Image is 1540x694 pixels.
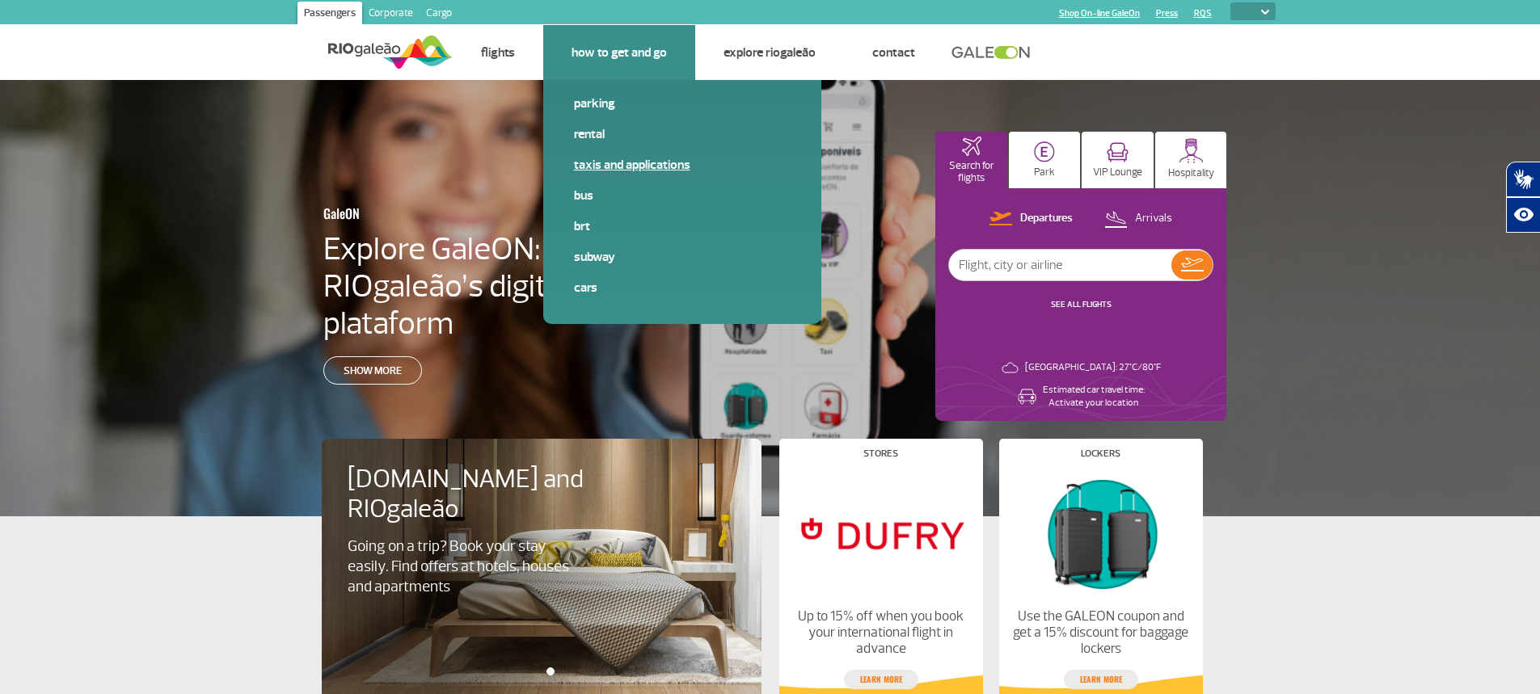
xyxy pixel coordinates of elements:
[872,44,915,61] a: Contact
[1179,138,1204,163] img: hospitality.svg
[1064,670,1138,689] a: Learn more
[1156,8,1178,19] a: Press
[1012,608,1188,657] p: Use the GALEON coupon and get a 15% discount for baggage lockers
[574,156,791,174] a: Taxis and applications
[1194,8,1212,19] a: RQS
[1506,162,1540,197] button: Abrir tradutor de língua de sinais.
[1107,142,1129,162] img: vipRoom.svg
[297,2,362,27] a: Passengers
[792,608,968,657] p: Up to 15% off when you book your international flight in advance
[323,196,593,230] h3: GaleON
[572,44,667,61] a: How to get and go
[1051,299,1112,309] a: SEE ALL FLIGHTS
[863,449,898,458] h4: Stores
[1012,471,1188,595] img: Lockers
[481,44,515,61] a: Flights
[362,2,420,27] a: Corporate
[348,465,605,524] h4: [DOMAIN_NAME] and RIOgaleão
[323,356,422,385] a: Show more
[962,137,981,156] img: airplaneHomeActive.svg
[348,536,577,597] p: Going on a trip? Book your stay easily. Find offers at hotels, houses and apartments
[1081,449,1120,458] h4: Lockers
[348,465,736,597] a: [DOMAIN_NAME] and RIOgaleãoGoing on a trip? Book your stay easily. Find offers at hotels, houses ...
[1082,132,1154,188] button: VIP Lounge
[1059,8,1140,19] a: Shop On-line GaleOn
[420,2,458,27] a: Cargo
[1099,208,1177,229] button: Arrivals
[1506,162,1540,233] div: Plugin de acessibilidade da Hand Talk.
[1009,132,1081,188] button: Park
[935,132,1007,188] button: Search for flights
[1025,361,1161,374] p: [GEOGRAPHIC_DATA]: 27°C/80°F
[323,230,673,342] h4: Explore GaleON: RIOgaleão’s digital plataform
[1034,141,1055,162] img: carParkingHome.svg
[792,471,968,595] img: Stores
[1093,166,1142,179] p: VIP Lounge
[949,250,1171,280] input: Flight, city or airline
[574,248,791,266] a: Subway
[985,208,1078,229] button: Departures
[1046,298,1116,311] button: SEE ALL FLIGHTS
[1034,166,1055,179] p: Park
[943,160,999,184] p: Search for flights
[574,187,791,204] a: Bus
[1506,197,1540,233] button: Abrir recursos assistivos.
[1043,384,1145,410] p: Estimated car travel time: Activate your location
[574,217,791,235] a: BRT
[1020,211,1073,226] p: Departures
[574,279,791,297] a: Cars
[1135,211,1172,226] p: Arrivals
[724,44,816,61] a: Explore RIOgaleão
[844,670,918,689] a: Learn more
[1168,167,1214,179] p: Hospitality
[574,95,791,112] a: Parking
[1155,132,1227,188] button: Hospitality
[574,125,791,143] a: Rental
